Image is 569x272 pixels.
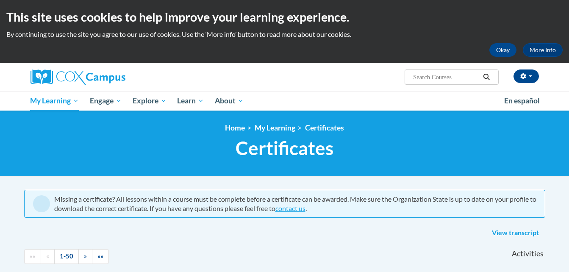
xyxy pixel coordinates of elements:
input: Search Courses [412,72,480,82]
span: Certificates [236,137,333,159]
h2: This site uses cookies to help improve your learning experience. [6,8,563,25]
span: About [215,96,244,106]
button: Account Settings [513,69,539,83]
span: »» [97,253,103,260]
div: Missing a certificate? All lessons within a course must be complete before a certificate can be a... [54,194,536,213]
span: Engage [90,96,122,106]
span: Activities [512,249,544,258]
button: Okay [489,43,516,57]
span: My Learning [30,96,79,106]
a: Certificates [305,123,344,132]
a: View transcript [486,226,545,240]
a: Cox Campus [31,69,192,85]
a: En español [499,92,545,110]
button: Search [480,72,493,82]
span: Learn [177,96,204,106]
a: Previous [41,249,55,264]
a: End [92,249,109,264]
p: By continuing to use the site you agree to our use of cookies. Use the ‘More info’ button to read... [6,30,563,39]
span: «« [30,253,36,260]
a: My Learning [25,91,85,111]
a: About [209,91,249,111]
span: « [46,253,49,260]
span: En español [504,96,540,105]
a: My Learning [255,123,295,132]
a: contact us [275,204,305,212]
a: Learn [172,91,209,111]
a: Begining [24,249,41,264]
span: » [84,253,87,260]
a: More Info [523,43,563,57]
span: Explore [133,96,167,106]
a: Next [78,249,92,264]
a: 1-50 [54,249,79,264]
a: Engage [84,91,127,111]
div: Main menu [18,91,552,111]
a: Explore [127,91,172,111]
a: Home [225,123,245,132]
img: Cox Campus [31,69,125,85]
